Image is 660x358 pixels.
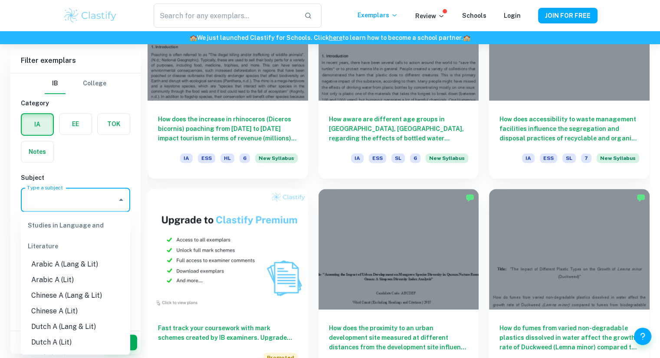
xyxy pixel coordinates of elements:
[21,215,130,257] div: Studies in Language and Literature
[98,114,130,134] button: TOK
[538,8,598,23] button: JOIN FOR FREE
[426,153,468,168] div: Starting from the May 2026 session, the ESS IA requirements have changed. We created this exempla...
[329,114,469,143] h6: How aware are different age groups in [GEOGRAPHIC_DATA], [GEOGRAPHIC_DATA], regarding the effects...
[21,141,53,162] button: Notes
[198,153,215,163] span: ESS
[180,153,193,163] span: IA
[426,153,468,163] span: New Syllabus
[22,114,53,135] button: IA
[462,12,486,19] a: Schools
[148,189,308,309] img: Thumbnail
[329,323,469,352] h6: How does the proximity to an urban development site measured at different distances from the deve...
[240,153,250,163] span: 6
[504,12,521,19] a: Login
[358,10,398,20] p: Exemplars
[637,193,645,202] img: Marked
[27,184,63,191] label: Type a subject
[45,73,106,94] div: Filter type choice
[369,153,386,163] span: ESS
[83,73,106,94] button: College
[220,153,234,163] span: HL
[21,303,130,319] li: Chinese A (Lit)
[21,288,130,303] li: Chinese A (Lang & Lit)
[158,114,298,143] h6: How does the increase in rhinoceros (Diceros bicornis) poaching from [DATE] to [DATE] impact tour...
[499,323,639,352] h6: How do fumes from varied non-degradable plastics dissolved in water affect the growth rate of Duc...
[21,257,130,272] li: Arabic A (Lang & Lit)
[21,335,130,350] li: Dutch A (Lit)
[115,194,127,206] button: Close
[581,153,591,163] span: 7
[21,98,130,108] h6: Category
[21,319,130,335] li: Dutch A (Lang & Lit)
[2,33,658,42] h6: We just launched Clastify for Schools. Click to learn how to become a school partner.
[63,7,118,24] img: Clastify logo
[597,153,639,168] div: Starting from the May 2026 session, the ESS IA requirements have changed. We created this exempla...
[21,272,130,288] li: Arabic A (Lit)
[154,3,297,28] input: Search for any exemplars...
[59,114,92,134] button: EE
[466,193,474,202] img: Marked
[329,34,342,41] a: here
[463,34,470,41] span: 🏫
[597,153,639,163] span: New Syllabus
[255,153,298,163] span: New Syllabus
[21,173,130,182] h6: Subject
[10,49,141,73] h6: Filter exemplars
[158,323,298,342] h6: Fast track your coursework with mark schemes created by IB examiners. Upgrade now
[499,114,639,143] h6: How does accessibility to waste management facilities influence the segregation and disposal prac...
[190,34,197,41] span: 🏫
[540,153,557,163] span: ESS
[351,153,364,163] span: IA
[255,153,298,168] div: Starting from the May 2026 session, the ESS IA requirements have changed. We created this exempla...
[562,153,576,163] span: SL
[391,153,405,163] span: SL
[522,153,535,163] span: IA
[415,11,445,21] p: Review
[410,153,420,163] span: 6
[45,73,66,94] button: IB
[634,328,651,345] button: Help and Feedback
